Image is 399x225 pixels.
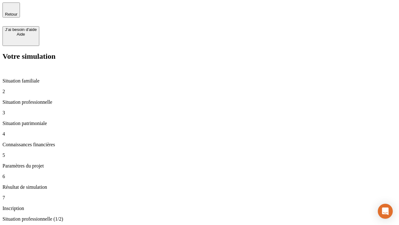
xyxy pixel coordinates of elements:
div: Open Intercom Messenger [378,204,393,219]
p: 7 [2,195,397,201]
p: Situation professionnelle [2,99,397,105]
p: 6 [2,174,397,179]
button: Retour [2,2,20,17]
div: Aide [5,32,37,37]
p: 2 [2,89,397,94]
h2: Votre simulation [2,52,397,61]
p: Situation patrimoniale [2,121,397,126]
p: Connaissances financières [2,142,397,147]
p: 3 [2,110,397,116]
p: Inscription [2,206,397,211]
div: J’ai besoin d'aide [5,27,37,32]
span: Retour [5,12,17,17]
p: 4 [2,131,397,137]
p: Paramètres du projet [2,163,397,169]
button: J’ai besoin d'aideAide [2,26,39,46]
p: 5 [2,152,397,158]
p: Situation familiale [2,78,397,84]
p: Situation professionnelle (1/2) [2,216,397,222]
p: Résultat de simulation [2,184,397,190]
